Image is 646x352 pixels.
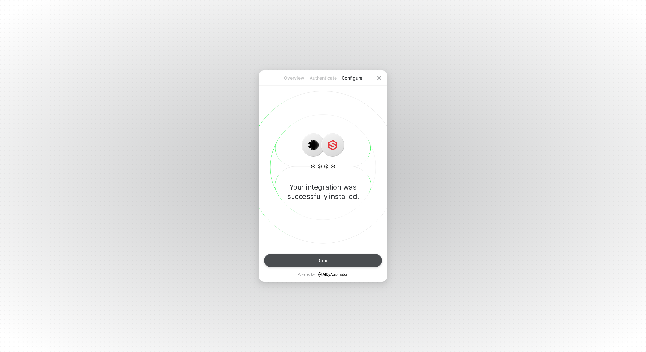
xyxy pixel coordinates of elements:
img: icon [327,140,338,150]
p: Your integration was successfully installed. [269,183,377,201]
p: Powered by [298,272,348,277]
p: Configure [337,75,366,81]
button: Done [264,254,382,267]
div: Done [317,258,329,263]
a: icon-success [318,272,348,277]
p: Authenticate [309,75,337,81]
img: icon [308,140,319,150]
span: icon-close [377,75,382,81]
p: Overview [280,75,309,81]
